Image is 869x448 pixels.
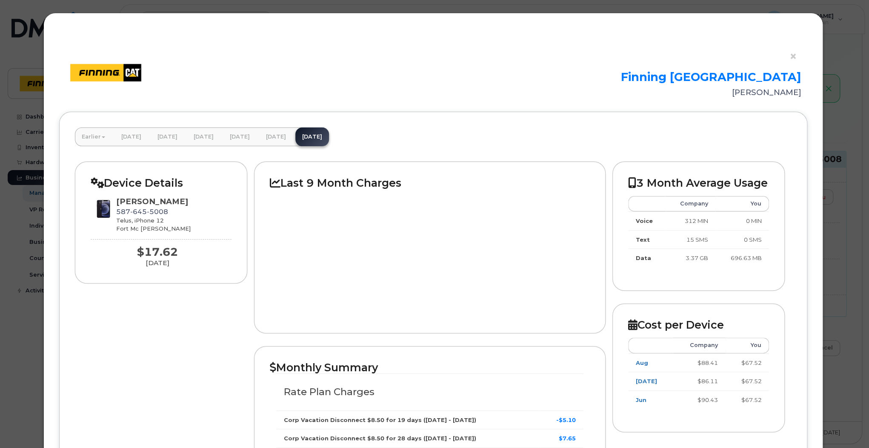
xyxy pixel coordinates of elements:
[223,127,257,146] a: [DATE]
[130,208,147,216] span: 645
[636,359,648,366] a: Aug
[636,396,646,403] a: Jun
[284,387,576,397] h3: Rate Plan Charges
[673,390,726,409] td: $90.43
[116,196,191,207] div: [PERSON_NAME]
[715,230,769,249] td: 0 SMS
[636,217,653,224] strong: Voice
[259,127,293,146] a: [DATE]
[715,196,769,211] th: You
[673,338,726,353] th: Company
[114,127,148,146] a: [DATE]
[636,378,657,384] a: [DATE]
[151,127,184,146] a: [DATE]
[147,208,168,216] span: 5008
[666,230,716,249] td: 15 SMS
[636,254,651,261] strong: Data
[726,390,769,409] td: $67.52
[715,211,769,230] td: 0 MIN
[666,196,716,211] th: Company
[673,372,726,390] td: $86.11
[116,208,168,216] span: 587
[789,50,801,63] button: ×
[726,372,769,390] td: $67.52
[726,338,769,353] th: You
[66,63,142,83] img: Finning Canada
[832,411,863,442] iframe: Messenger Launcher
[636,236,650,243] strong: Text
[715,249,769,267] td: 696.63 MB
[628,177,769,189] h2: 3 Month Average Usage
[666,249,716,267] td: 3.37 GB
[295,127,329,146] a: [DATE]
[284,416,476,423] strong: Corp Vacation Disconnect $8.50 for 19 days ([DATE] - [DATE])
[91,258,225,268] div: [DATE]
[726,353,769,372] td: $67.52
[666,211,716,230] td: 312 MIN
[556,416,576,423] strong: -$5.10
[564,71,801,84] h2: Finning [GEOGRAPHIC_DATA]
[673,353,726,372] td: $88.41
[187,127,220,146] a: [DATE]
[270,362,590,374] h2: Monthly Summary
[564,87,801,98] div: [PERSON_NAME]
[116,217,191,232] div: Telus, iPhone 12 Fort Mc [PERSON_NAME]
[628,319,769,331] h2: Cost per Device
[91,246,225,258] div: $17.62
[270,177,590,189] h2: Last 9 Month Charges
[91,177,232,189] h2: Device Details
